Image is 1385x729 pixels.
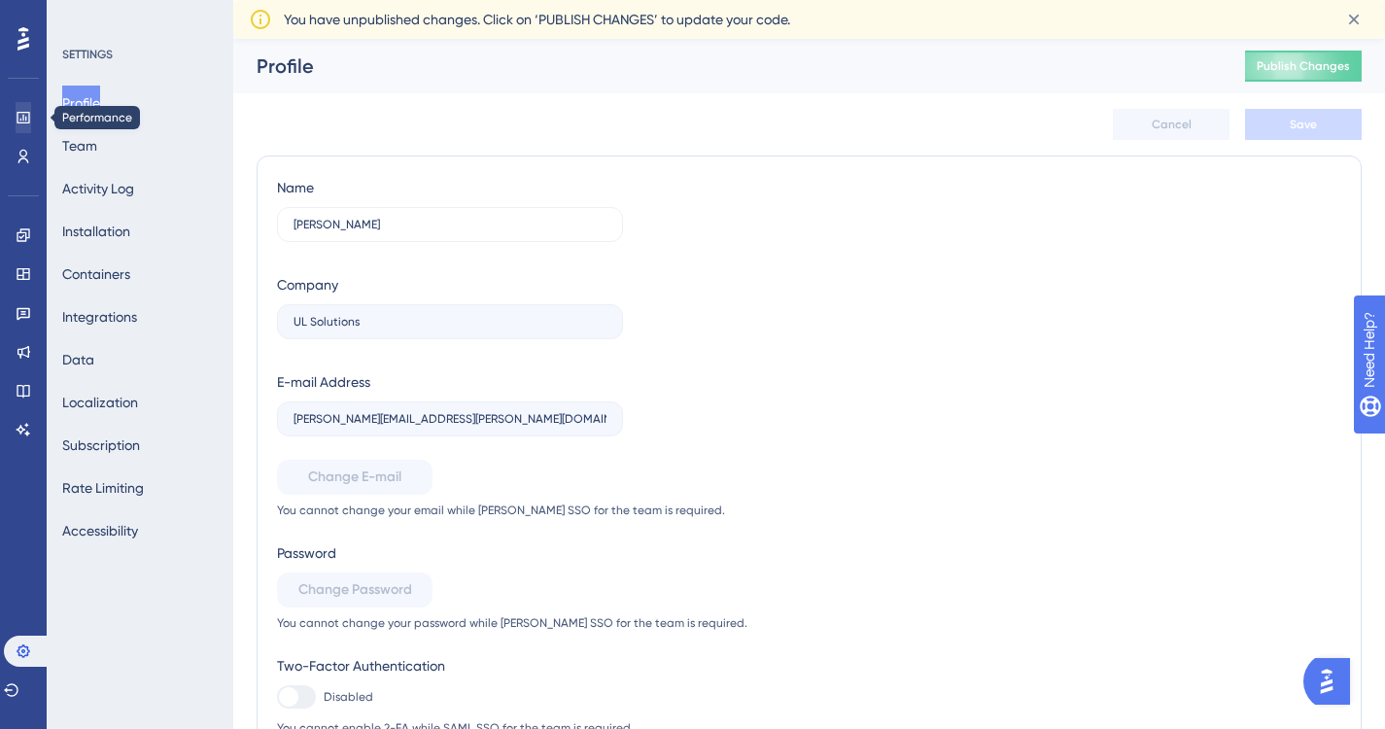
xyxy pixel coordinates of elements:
[257,52,1196,80] div: Profile
[62,47,220,62] div: SETTINGS
[62,171,134,206] button: Activity Log
[1245,51,1362,82] button: Publish Changes
[62,257,130,292] button: Containers
[1290,117,1317,132] span: Save
[62,214,130,249] button: Installation
[294,218,606,231] input: Name Surname
[62,470,144,505] button: Rate Limiting
[62,513,138,548] button: Accessibility
[294,412,606,426] input: E-mail Address
[1257,58,1350,74] span: Publish Changes
[294,315,606,329] input: Company Name
[62,299,137,334] button: Integrations
[277,615,747,631] span: You cannot change your password while [PERSON_NAME] SSO for the team is required.
[277,503,747,518] span: You cannot change your email while [PERSON_NAME] SSO for the team is required.
[298,578,412,602] span: Change Password
[277,654,747,677] div: Two-Factor Authentication
[62,128,97,163] button: Team
[1303,652,1362,711] iframe: UserGuiding AI Assistant Launcher
[1245,109,1362,140] button: Save
[62,428,140,463] button: Subscription
[62,86,100,121] button: Profile
[62,385,138,420] button: Localization
[284,8,790,31] span: You have unpublished changes. Click on ‘PUBLISH CHANGES’ to update your code.
[1113,109,1229,140] button: Cancel
[277,541,747,565] div: Password
[277,573,433,607] button: Change Password
[324,689,373,705] span: Disabled
[277,460,433,495] button: Change E-mail
[277,370,370,394] div: E-mail Address
[277,176,314,199] div: Name
[1152,117,1192,132] span: Cancel
[62,342,94,377] button: Data
[308,466,401,489] span: Change E-mail
[46,5,121,28] span: Need Help?
[277,273,338,296] div: Company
